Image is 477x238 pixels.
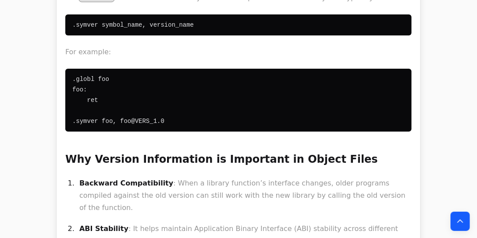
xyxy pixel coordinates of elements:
h2: Why Version Information is Important in Object Files [65,153,412,167]
p: For example: [65,46,412,58]
strong: ABI Stability [79,224,128,233]
code: .globl foo foo: ret .symver foo, foo@VERS_1.0 [72,76,164,125]
button: Back to top [451,212,470,231]
p: : When a library function’s interface changes, older programs compiled against the old version ca... [79,177,412,214]
strong: Backward Compatibility [79,179,173,187]
code: .symver symbol_name, version_name [72,21,194,28]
